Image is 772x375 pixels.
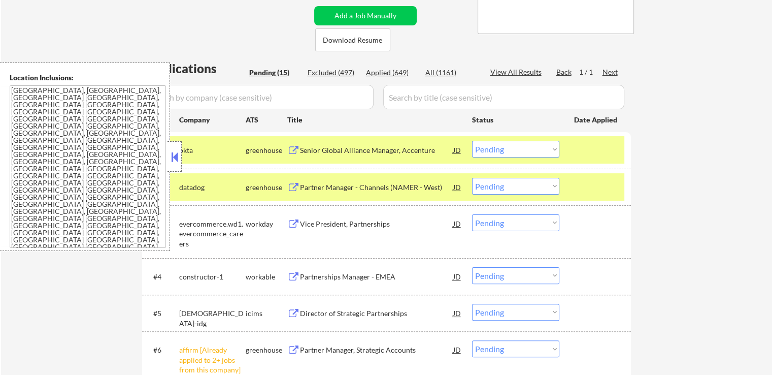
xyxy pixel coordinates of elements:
[300,182,453,193] div: Partner Manager - Channels (NAMER - West)
[300,308,453,319] div: Director of Strategic Partnerships
[472,110,559,129] div: Status
[287,115,462,125] div: Title
[574,115,619,125] div: Date Applied
[452,340,462,359] div: JD
[153,345,171,355] div: #6
[315,28,390,51] button: Download Resume
[179,308,246,328] div: [DEMOGRAPHIC_DATA]-idg
[452,178,462,196] div: JD
[246,272,287,282] div: workable
[249,68,300,78] div: Pending (15)
[383,85,624,109] input: Search by title (case sensitive)
[153,308,171,319] div: #5
[179,115,246,125] div: Company
[314,6,417,25] button: Add a Job Manually
[246,345,287,355] div: greenhouse
[179,182,246,193] div: datadog
[452,267,462,286] div: JD
[556,67,573,77] div: Back
[452,214,462,233] div: JD
[179,145,246,155] div: okta
[579,67,602,77] div: 1 / 1
[246,145,287,155] div: greenhouse
[490,67,545,77] div: View All Results
[308,68,358,78] div: Excluded (497)
[179,219,246,249] div: evercommerce.wd1.evercommerce_careers
[300,345,453,355] div: Partner Manager, Strategic Accounts
[246,308,287,319] div: icims
[179,345,246,375] div: affirm [Already applied to 2+ jobs from this company]
[145,63,246,75] div: Applications
[452,141,462,159] div: JD
[366,68,417,78] div: Applied (649)
[300,219,453,229] div: Vice President, Partnerships
[246,219,287,229] div: workday
[10,73,166,83] div: Location Inclusions:
[425,68,476,78] div: All (1161)
[602,67,619,77] div: Next
[300,272,453,282] div: Partnerships Manager - EMEA
[246,115,287,125] div: ATS
[153,272,171,282] div: #4
[246,182,287,193] div: greenhouse
[452,304,462,322] div: JD
[300,145,453,155] div: Senior Global Alliance Manager, Accenture
[179,272,246,282] div: constructor-1
[145,85,374,109] input: Search by company (case sensitive)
